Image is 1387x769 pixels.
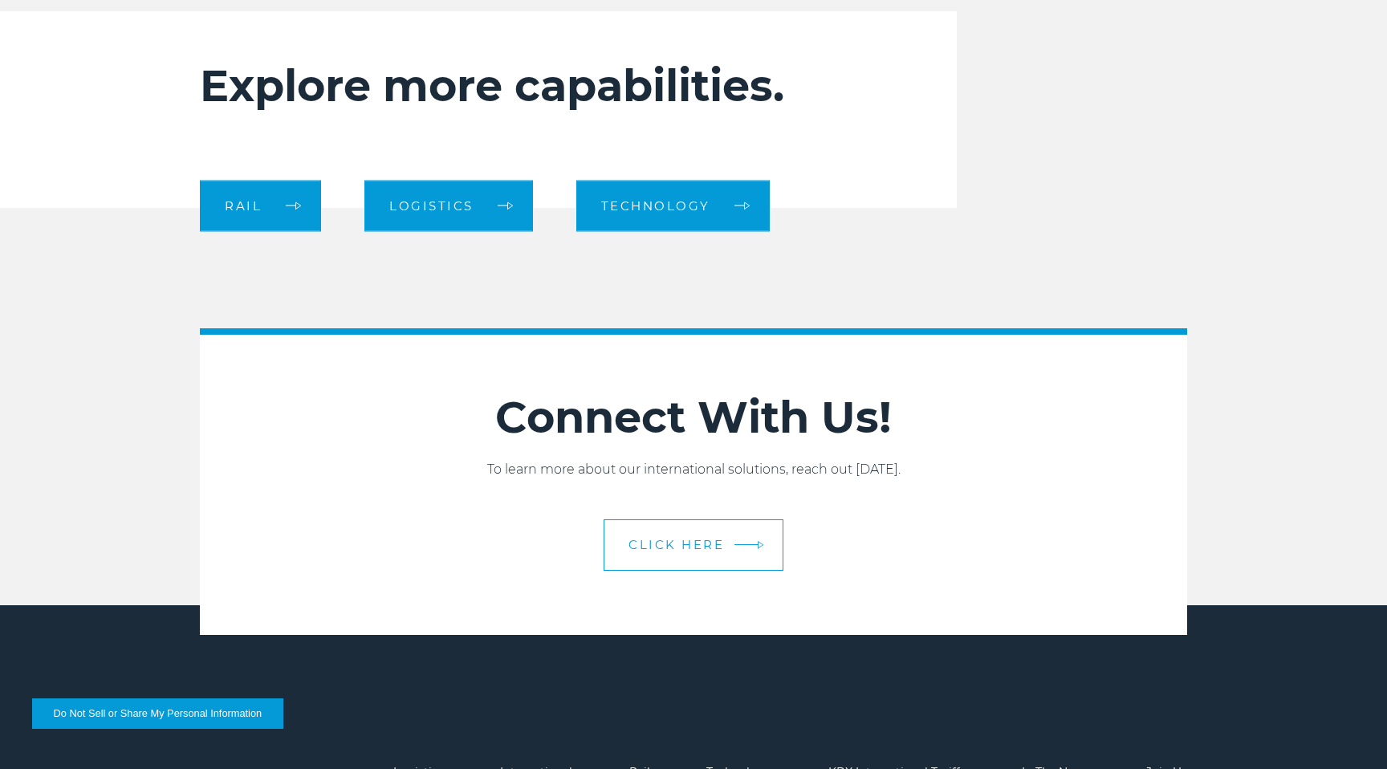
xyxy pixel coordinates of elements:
[601,200,710,212] span: Technology
[604,519,783,571] a: CLICK HERE arrow arrow
[200,391,1187,444] h2: Connect With Us!
[389,200,474,212] span: logistics
[576,180,770,231] a: Technology arrow arrow
[225,200,262,212] span: RAIL
[32,698,283,729] button: Do Not Sell or Share My Personal Information
[364,180,533,231] a: logistics arrow arrow
[758,540,764,549] img: arrow
[200,180,321,231] a: RAIL arrow arrow
[200,59,824,112] h2: Explore more capabilities.
[200,460,1187,479] p: To learn more about our international solutions, reach out [DATE].
[628,539,724,551] span: CLICK HERE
